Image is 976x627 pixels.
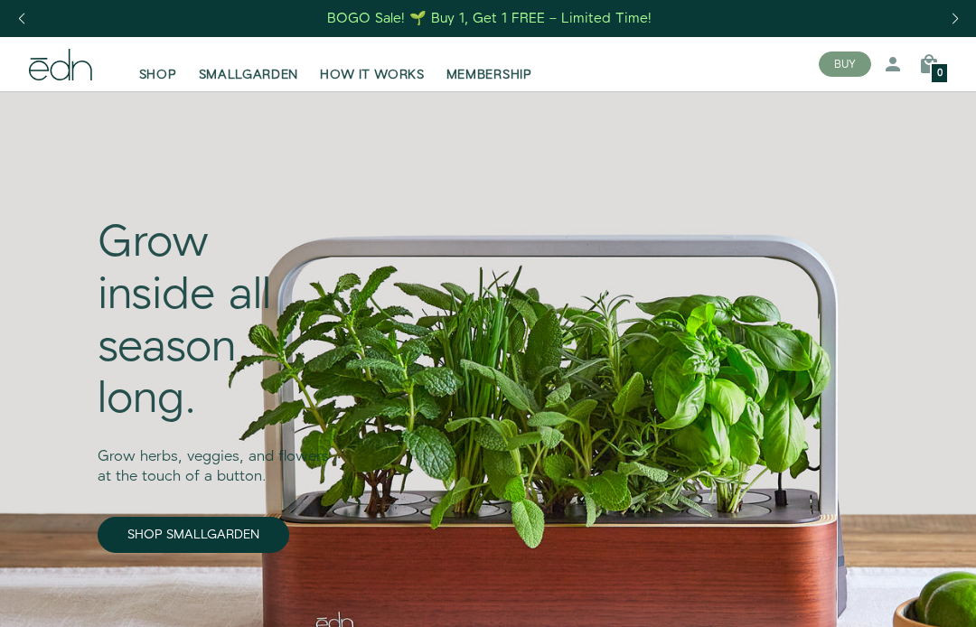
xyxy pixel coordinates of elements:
div: Grow herbs, veggies, and flowers at the touch of a button. [98,426,333,489]
a: SMALLGARDEN [188,44,310,84]
div: Grow inside all season long. [98,218,333,426]
a: SHOP SMALLGARDEN [98,517,289,553]
a: BOGO Sale! 🌱 Buy 1, Get 1 FREE – Limited Time! [326,5,654,33]
span: SHOP [139,66,177,84]
a: HOW IT WORKS [309,44,435,84]
span: 0 [937,69,943,79]
a: MEMBERSHIP [436,44,543,84]
div: BOGO Sale! 🌱 Buy 1, Get 1 FREE – Limited Time! [327,9,652,28]
a: SHOP [128,44,188,84]
span: MEMBERSHIP [446,66,532,84]
iframe: Opens a widget where you can find more information [915,573,958,618]
span: SMALLGARDEN [199,66,299,84]
span: HOW IT WORKS [320,66,424,84]
button: BUY [819,51,871,77]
